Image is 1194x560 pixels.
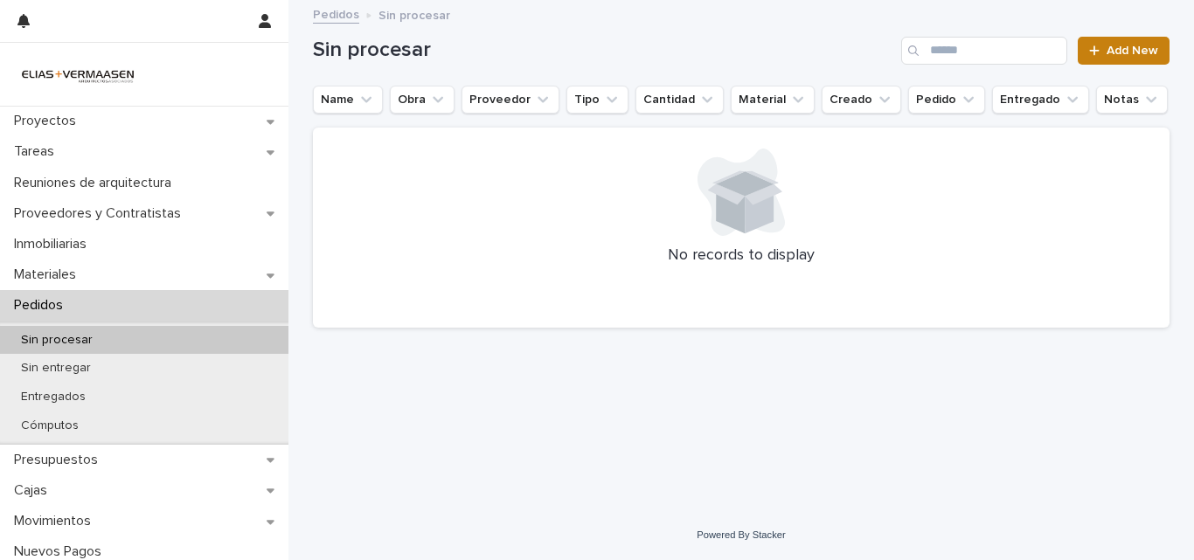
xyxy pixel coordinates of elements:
[7,418,93,433] p: Cómputos
[731,86,815,114] button: Material
[462,86,559,114] button: Proveedor
[7,482,61,499] p: Cajas
[7,266,90,283] p: Materiales
[7,390,100,404] p: Entregados
[313,3,359,24] a: Pedidos
[908,86,985,114] button: Pedido
[1078,37,1170,65] a: Add New
[7,452,112,468] p: Presupuestos
[334,246,1149,266] p: No records to display
[1107,45,1158,57] span: Add New
[7,361,105,376] p: Sin entregar
[7,333,107,348] p: Sin procesar
[313,38,894,63] h1: Sin procesar
[635,86,724,114] button: Cantidad
[378,4,450,24] p: Sin procesar
[566,86,628,114] button: Tipo
[390,86,455,114] button: Obra
[14,57,142,92] img: HMeL2XKrRby6DNq2BZlM
[7,113,90,129] p: Proyectos
[7,297,77,314] p: Pedidos
[7,513,105,529] p: Movimientos
[313,86,383,114] button: Name
[992,86,1089,114] button: Entregado
[7,205,195,222] p: Proveedores y Contratistas
[7,543,115,560] p: Nuevos Pagos
[7,175,185,191] p: Reuniones de arquitectura
[697,529,785,540] a: Powered By Stacker
[901,37,1067,65] input: Search
[7,143,68,160] p: Tareas
[1096,86,1168,114] button: Notas
[822,86,901,114] button: Creado
[7,236,101,252] p: Inmobiliarias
